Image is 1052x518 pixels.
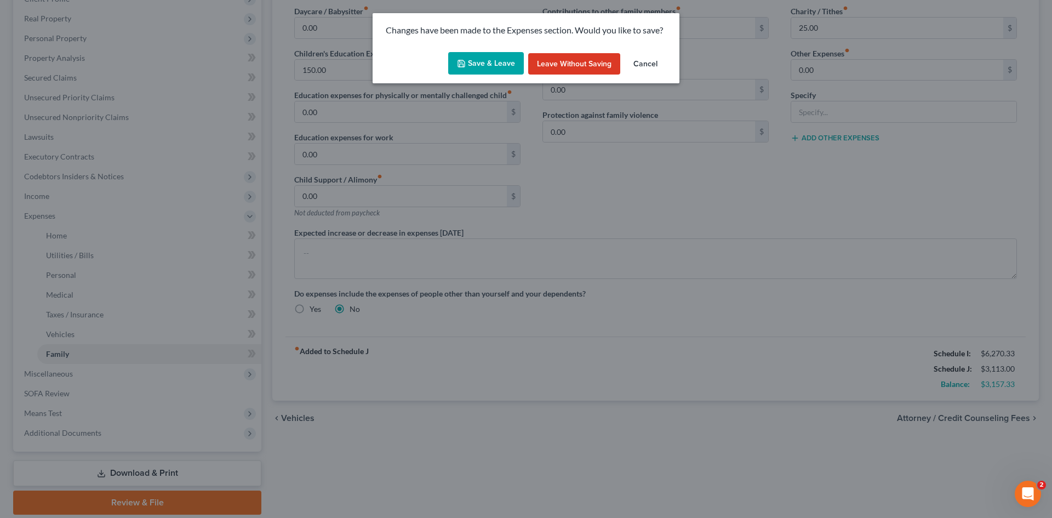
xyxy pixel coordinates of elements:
button: Save & Leave [448,52,524,75]
iframe: Intercom live chat [1015,481,1041,507]
p: Changes have been made to the Expenses section. Would you like to save? [386,24,666,37]
button: Cancel [625,53,666,75]
button: Leave without Saving [528,53,620,75]
span: 2 [1037,481,1046,489]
